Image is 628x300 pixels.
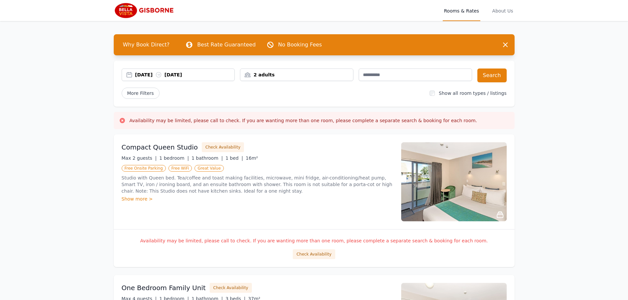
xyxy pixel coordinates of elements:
[122,143,198,152] h3: Compact Queen Studio
[246,155,258,161] span: 16m²
[202,142,244,152] button: Check Availability
[122,175,393,194] p: Studio with Queen bed. Tea/coffee and toast making facilities, microwave, mini fridge, air-condit...
[197,41,255,49] p: Best Rate Guaranteed
[118,38,175,51] span: Why Book Direct?
[240,71,353,78] div: 2 adults
[122,196,393,202] div: Show more >
[122,165,166,172] span: Free Onsite Parking
[122,283,206,292] h3: One Bedroom Family Unit
[159,155,189,161] span: 1 bedroom |
[225,155,243,161] span: 1 bed |
[122,88,160,99] span: More Filters
[168,165,192,172] span: Free WiFi
[194,165,224,172] span: Great Value
[439,91,506,96] label: Show all room types / listings
[122,155,157,161] span: Max 2 guests |
[210,283,252,293] button: Check Availability
[114,3,177,18] img: Bella Vista Gisborne
[192,155,223,161] span: 1 bathroom |
[122,237,507,244] p: Availability may be limited, please call to check. If you are wanting more than one room, please ...
[278,41,322,49] p: No Booking Fees
[130,117,477,124] h3: Availability may be limited, please call to check. If you are wanting more than one room, please ...
[293,249,335,259] button: Check Availability
[477,68,507,82] button: Search
[135,71,235,78] div: [DATE] [DATE]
